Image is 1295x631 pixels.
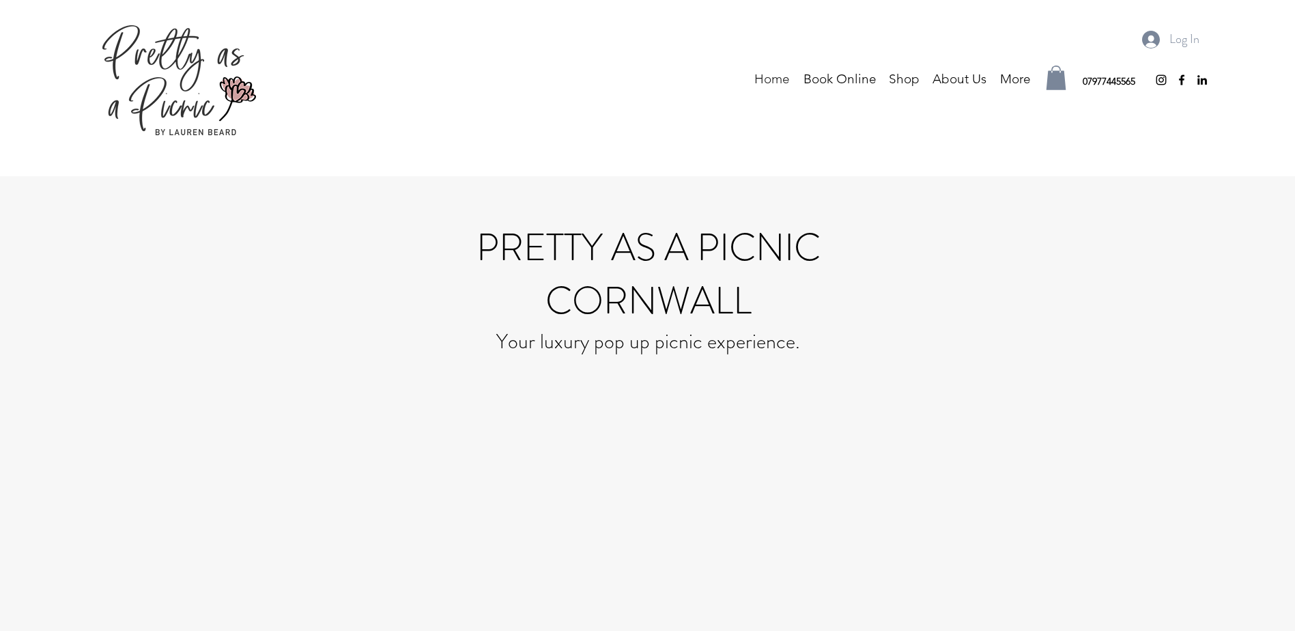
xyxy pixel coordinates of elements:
[882,69,926,89] a: Shop
[1083,75,1135,87] span: 07977445565
[1154,73,1168,87] img: instagram
[882,69,926,89] p: Shop
[1175,73,1189,87] img: Facebook
[1154,73,1209,87] ul: Social Bar
[926,69,993,89] a: About Us
[797,69,883,89] p: Book Online
[102,25,256,136] img: PrettyAsAPicnic-Coloured.png
[993,69,1038,89] p: More
[1133,25,1209,55] button: Log In
[1165,29,1204,51] span: Log In
[476,221,821,328] span: PRETTY AS A PICNIC CORNWALL
[496,326,800,356] span: Your luxury pop up picnic experience.
[797,69,882,89] a: Book Online
[683,69,1038,89] nav: Site
[1195,73,1209,87] img: LinkedIn
[748,69,797,89] a: Home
